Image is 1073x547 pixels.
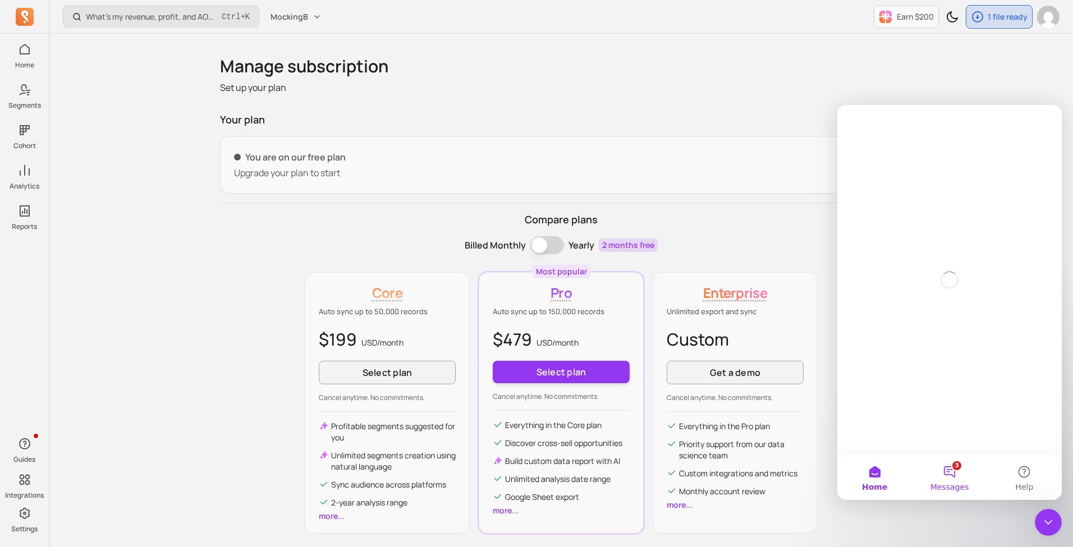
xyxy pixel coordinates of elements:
[220,81,902,94] p: Set up your plan
[319,284,456,302] p: Core
[568,238,594,252] p: Yearly
[319,361,456,384] button: Select plan
[667,499,693,510] a: more...
[941,6,964,28] button: Toggle dark mode
[12,222,37,231] p: Reports
[966,5,1033,29] button: 1 file ready
[874,6,939,28] button: Earn $200
[493,284,630,302] p: Pro
[234,166,888,180] p: Upgrade your plan to start
[331,479,446,490] p: Sync audience across platforms
[234,150,888,164] p: You are on our free plan
[1037,6,1060,28] img: avatar
[245,12,250,21] kbd: K
[493,361,630,383] button: Select plan
[220,212,902,227] p: Compare plans
[1035,509,1062,536] iframe: Intercom live chat
[319,306,456,318] p: Auto sync up to 50,000 records
[331,497,407,508] p: 2-year analysis range
[264,7,328,27] button: MockingB
[536,266,587,277] p: Most popular
[8,101,41,110] p: Segments
[319,327,456,352] p: $199
[13,141,36,150] p: Cohort
[11,525,38,534] p: Settings
[361,337,403,348] span: USD/ month
[220,112,902,127] p: Your plan
[331,421,456,443] p: Profitable segments suggested for you
[331,450,456,472] p: Unlimited segments creation using natural language
[10,182,39,191] p: Analytics
[493,392,630,401] p: Cancel anytime. No commitments.
[679,468,797,479] p: Custom integrations and metrics
[667,327,804,352] p: Custom
[319,511,345,521] a: more...
[505,420,602,431] p: Everything in the Core plan
[505,491,579,503] p: Google Sheet export
[493,306,630,318] p: Auto sync up to 150,000 records
[599,238,658,252] p: 2 months free
[493,505,519,516] a: more...
[667,306,804,318] p: Unlimited export and sync
[222,11,241,22] kbd: Ctrl
[465,238,526,252] p: Billed Monthly
[5,491,44,500] p: Integrations
[667,284,804,302] p: Enterprise
[493,327,630,352] p: $479
[679,421,770,432] p: Everything in the Pro plan
[837,105,1062,500] iframe: Intercom live chat
[667,393,804,402] p: Cancel anytime. No commitments.
[63,6,259,27] button: What’s my revenue, profit, and AOV recently?Ctrl+K
[679,439,804,461] p: Priority support from our data science team
[12,433,37,466] button: Guides
[505,474,611,485] p: Unlimited analysis date range
[536,337,579,348] span: USD/ month
[15,61,34,70] p: Home
[220,56,902,76] h1: Manage subscription
[270,11,308,22] span: MockingB
[667,361,804,384] a: Get a demo
[988,11,1028,22] p: 1 file ready
[679,486,765,497] p: Monthly account review
[86,11,217,22] p: What’s my revenue, profit, and AOV recently?
[897,11,934,22] p: Earn $200
[505,438,622,449] p: Discover cross-sell opportunities
[319,393,456,402] p: Cancel anytime. No commitments.
[505,456,620,467] p: Build custom data report with AI
[222,11,250,22] span: +
[13,455,35,464] p: Guides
